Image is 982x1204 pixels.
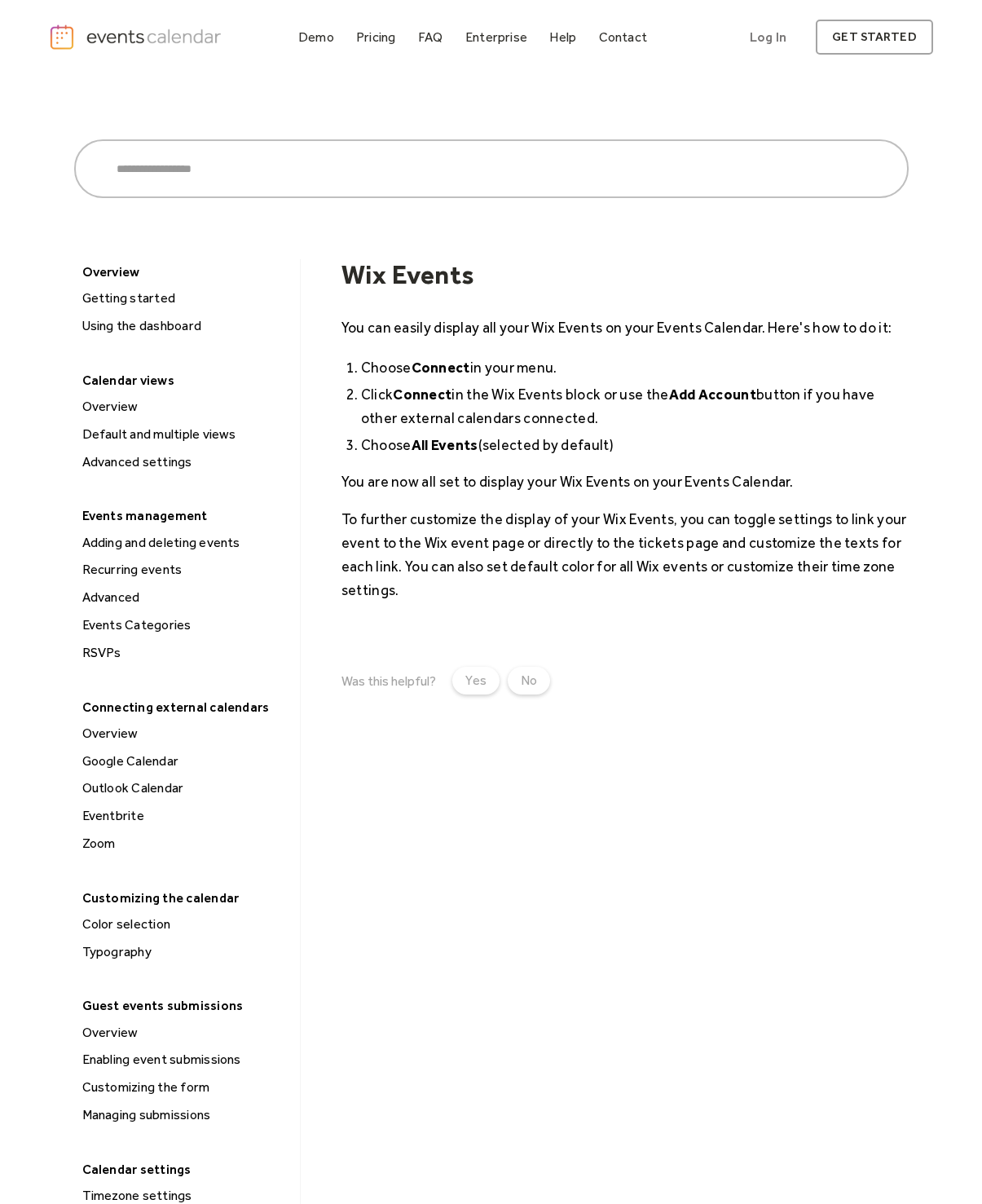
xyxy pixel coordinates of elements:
[341,259,909,290] h1: Wix Events
[341,315,909,339] p: You can easily display all your Wix Events on your Events Calendar. Here's how to do it:
[76,1022,293,1043] a: Overview
[356,33,396,42] div: Pricing
[298,33,334,42] div: Demo
[543,26,583,48] a: Help
[412,359,470,376] strong: Connect
[74,695,292,720] div: Connecting external calendars
[77,805,293,827] div: Eventbrite
[361,433,909,456] li: Choose (selected by default)
[77,642,293,664] div: RSVPs
[77,1022,293,1043] div: Overview
[341,470,909,493] p: You are now all set to display your Wix Events on your Events Calendar.
[74,259,292,284] div: Overview
[361,355,909,379] li: Choose in your menu.
[592,26,654,48] a: Contact
[599,33,648,42] div: Contact
[341,673,436,689] div: Was this helpful?
[77,1105,293,1126] div: Managing submissions
[77,315,293,337] div: Using the dashboard
[77,288,293,309] div: Getting started
[459,26,534,48] a: Enterprise
[412,436,478,453] strong: All Events
[76,914,293,935] a: Color selection
[77,452,293,473] div: Advanced settings
[74,993,292,1018] div: Guest events submissions
[74,368,292,393] div: Calendar views
[76,1105,293,1126] a: Managing submissions
[76,805,293,827] a: Eventbrite
[77,424,293,445] div: Default and multiple views
[77,1077,293,1098] div: Customizing the form
[74,1157,292,1182] div: Calendar settings
[669,386,756,403] strong: Add Account
[76,315,293,337] a: Using the dashboard
[816,20,932,55] a: get started
[76,833,293,854] a: Zoom
[508,667,550,695] a: No
[76,452,293,473] a: Advanced settings
[77,1049,293,1070] div: Enabling event submissions
[77,396,293,417] div: Overview
[418,33,443,42] div: FAQ
[76,532,293,553] a: Adding and deleting events
[76,587,293,608] a: Advanced
[74,503,292,528] div: Events management
[77,587,293,608] div: Advanced
[76,615,293,636] a: Events Categories
[465,33,527,42] div: Enterprise
[49,24,225,51] a: home
[76,396,293,417] a: Overview
[76,1077,293,1098] a: Customizing the form
[292,26,341,48] a: Demo
[77,942,293,963] div: Typography
[412,26,450,48] a: FAQ
[76,942,293,963] a: Typography
[74,885,292,911] div: Customizing the calendar
[361,382,909,430] li: Click in the Wix Events block or use the button if you have other external calendars connected.
[733,20,803,55] a: Log In
[549,33,576,42] div: Help
[76,559,293,580] a: Recurring events
[452,667,500,695] a: Yes
[77,914,293,935] div: Color selection
[77,559,293,580] div: Recurring events
[393,386,451,403] strong: Connect
[350,26,403,48] a: Pricing
[77,833,293,854] div: Zoom
[76,424,293,445] a: Default and multiple views
[76,288,293,309] a: Getting started
[465,671,487,690] div: Yes
[76,723,293,744] a: Overview
[77,778,293,799] div: Outlook Calendar
[341,507,909,602] p: To further customize the display of your Wix Events, you can toggle settings to link your event t...
[77,532,293,553] div: Adding and deleting events
[77,615,293,636] div: Events Categories
[77,723,293,744] div: Overview
[76,751,293,772] a: Google Calendar
[76,642,293,664] a: RSVPs
[521,671,537,690] div: No
[76,1049,293,1070] a: Enabling event submissions
[76,778,293,799] a: Outlook Calendar
[77,751,293,772] div: Google Calendar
